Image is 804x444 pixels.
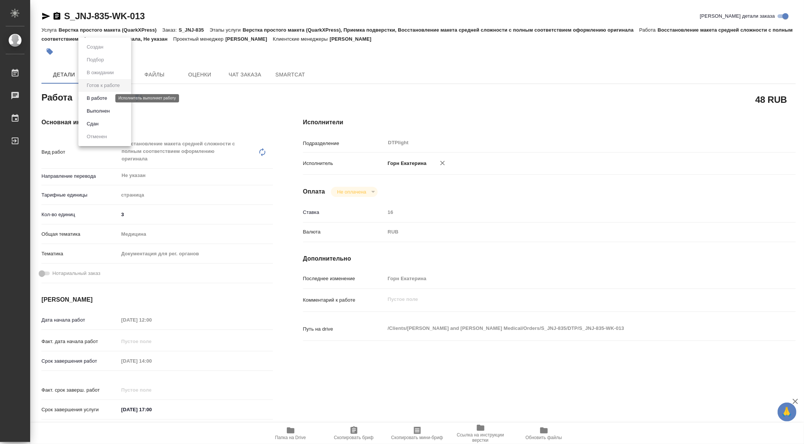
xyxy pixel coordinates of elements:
[84,43,106,51] button: Создан
[84,56,106,64] button: Подбор
[84,81,122,90] button: Готов к работе
[84,69,116,77] button: В ожидании
[84,133,109,141] button: Отменен
[84,107,112,115] button: Выполнен
[84,94,109,102] button: В работе
[84,120,101,128] button: Сдан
